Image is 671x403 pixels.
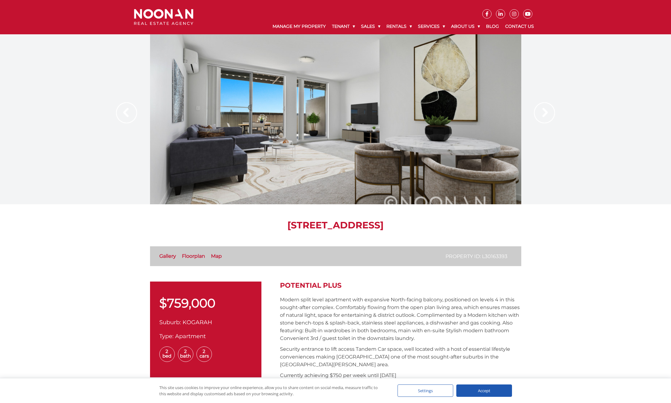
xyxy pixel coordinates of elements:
span: Apartment [175,333,206,340]
h2: Potential Plus [280,282,521,290]
span: Suburb: [159,319,181,326]
p: Security entrance to lift access Tandem Car space, well located with a host of essential lifestyl... [280,345,521,368]
a: Map [211,253,222,259]
p: Property ID: L30163393 [445,252,507,260]
span: 2 Bed [159,346,175,362]
a: Blog [483,19,502,34]
p: Currently achieving $750 per week until [DATE] Total unit size: 106 + 33 = 139 sqm approx [280,371,521,387]
img: Arrow slider [534,102,555,123]
div: This site uses cookies to improve your online experience, allow you to share content on social me... [159,384,385,397]
a: Rentals [383,19,415,34]
a: Services [415,19,448,34]
a: Tenant [329,19,358,34]
span: $759,000 [159,295,215,311]
p: Modern split level apartment with expansive North-facing balcony, positioned on levels 4 in this ... [280,296,521,342]
span: 2 Bath [178,346,193,362]
div: Settings [398,384,453,397]
a: About Us [448,19,483,34]
img: Noonan Real Estate Agency [134,9,193,25]
div: Accept [456,384,512,397]
a: Sales [358,19,383,34]
span: 2 Cars [196,346,212,362]
a: Manage My Property [269,19,329,34]
img: Arrow slider [116,102,137,123]
a: Gallery [159,253,176,259]
span: KOGARAH [183,319,212,326]
span: Type: [159,333,174,340]
h1: [STREET_ADDRESS] [150,220,521,231]
a: Contact Us [502,19,537,34]
a: Floorplan [182,253,205,259]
